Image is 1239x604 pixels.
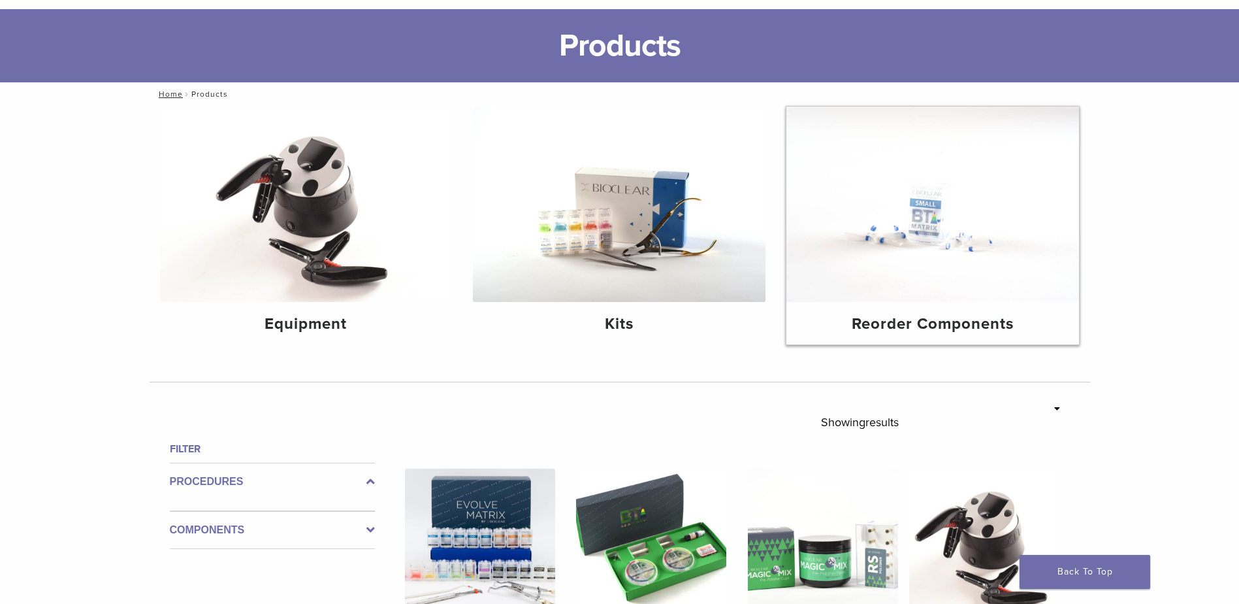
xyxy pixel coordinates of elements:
a: Kits [473,107,765,344]
label: Components [170,522,375,538]
h4: Kits [483,312,755,336]
h4: Filter [170,441,375,457]
img: Equipment [160,107,453,302]
nav: Products [150,82,1090,106]
a: Back To Top [1020,555,1150,589]
span: / [183,91,191,97]
a: Equipment [160,107,453,344]
img: Reorder Components [786,107,1079,302]
h4: Reorder Components [797,312,1069,336]
a: Reorder Components [786,107,1079,344]
img: Kits [473,107,765,302]
label: Procedures [170,474,375,490]
a: Home [155,90,183,99]
h4: Equipment [170,312,442,336]
p: Showing results [821,409,899,436]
